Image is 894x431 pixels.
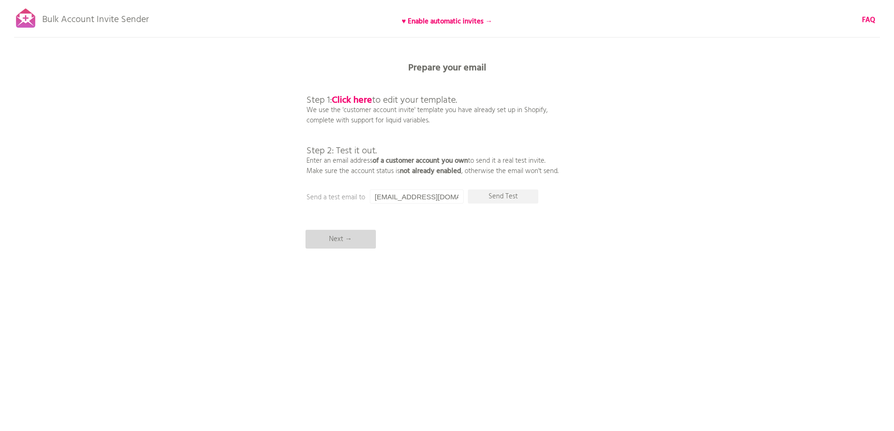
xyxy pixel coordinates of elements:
[306,144,377,159] span: Step 2: Test it out.
[306,192,494,203] p: Send a test email to
[400,166,461,177] b: not already enabled
[468,189,538,204] p: Send Test
[408,60,486,76] b: Prepare your email
[862,15,875,26] b: FAQ
[42,6,149,29] p: Bulk Account Invite Sender
[306,93,457,108] span: Step 1: to edit your template.
[402,16,492,27] b: ♥ Enable automatic invites →
[332,93,372,108] a: Click here
[862,15,875,25] a: FAQ
[373,155,468,166] b: of a customer account you own
[306,230,376,249] p: Next →
[306,75,558,176] p: We use the 'customer account invite' template you have already set up in Shopify, complete with s...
